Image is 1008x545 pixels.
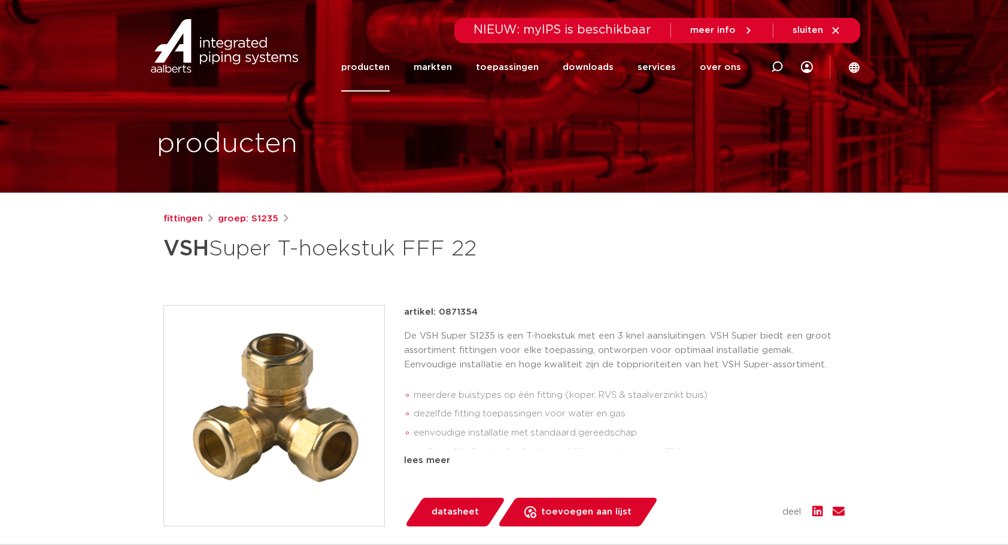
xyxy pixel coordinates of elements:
a: services [637,43,676,92]
li: dezelfde fitting toepassingen voor water en gas [414,404,845,424]
p: artikel: 0871354 [404,305,478,319]
a: over ons [700,43,741,92]
h1: producten [157,125,297,163]
a: datasheet [404,498,506,526]
a: meer info [690,25,754,36]
a: sluiten [793,25,841,36]
a: markten [414,43,452,92]
li: snelle verbindingstechnologie waarbij her-montage mogelijk is [414,443,845,462]
img: Product Image for VSH Super T-hoekstuk FFF 22 [164,306,384,526]
h1: Super T-hoekstuk FFF 22 [163,231,613,267]
span: datasheet [432,503,479,522]
span: meer info [690,26,736,35]
p: De VSH Super S1235 is een T-hoekstuk met een 3 knel aansluitingen. VSH Super biedt een groot asso... [404,329,845,372]
span: sluiten [793,26,823,35]
li: eenvoudige installatie met standaard gereedschap [414,424,845,443]
li: meerdere buistypes op één fitting (koper, RVS & staalverzinkt buis) [414,386,845,405]
a: fittingen [163,212,203,226]
div: lees meer [404,453,845,468]
a: toepassingen [476,43,539,92]
span: deel: [782,505,803,519]
span: NIEUW: myIPS is beschikbaar [473,24,651,36]
a: groep: S1235 [218,212,278,226]
strong: VSH [163,238,209,260]
nav: Menu [341,43,741,92]
a: downloads [563,43,614,92]
div: my IPS [801,43,813,92]
a: producten [341,43,390,92]
span: toevoegen aan lijst [541,503,631,522]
